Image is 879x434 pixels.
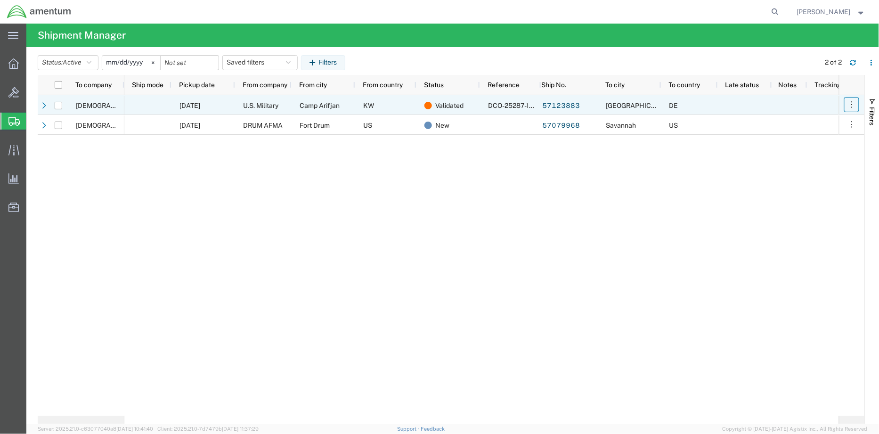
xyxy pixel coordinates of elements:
span: US ARMY [76,122,169,129]
span: Status [424,81,444,89]
span: Pickup date [179,81,215,89]
span: Notes [779,81,797,89]
button: [PERSON_NAME] [797,6,866,17]
span: From company [243,81,287,89]
span: From country [363,81,403,89]
span: Copyright © [DATE]-[DATE] Agistix Inc., All Rights Reserved [723,425,868,433]
h4: Shipment Manager [38,24,126,47]
span: To country [669,81,700,89]
span: Active [63,58,81,66]
span: New [435,115,449,135]
span: Tracking No. [815,81,854,89]
span: US [669,122,678,129]
span: To city [605,81,625,89]
button: Filters [301,55,345,70]
input: Not set [102,56,160,70]
span: [DATE] 11:37:29 [222,426,259,432]
span: U.S. Military [243,102,278,109]
span: Late status [725,81,759,89]
a: Support [398,426,421,432]
span: US [363,122,372,129]
span: DE [669,102,678,109]
span: Ship mode [132,81,163,89]
img: logo [7,5,72,19]
button: Status:Active [38,55,98,70]
span: 10/09/2025 [179,122,200,129]
span: KW [363,102,374,109]
span: From city [299,81,327,89]
span: Reference [488,81,520,89]
span: Fort Drum [300,122,330,129]
span: Illesheim [606,102,673,109]
span: [DATE] 10:41:40 [116,426,153,432]
span: DCO-25287-169419 [488,102,549,109]
input: Not set [161,56,219,70]
span: Sammuel Ball [797,7,851,17]
a: Feedback [421,426,445,432]
span: Server: 2025.21.0-c63077040a8 [38,426,153,432]
button: Saved filters [222,55,298,70]
span: Filters [869,107,876,125]
span: Camp Arifjan [300,102,340,109]
span: Client: 2025.21.0-7d7479b [157,426,259,432]
div: 2 of 2 [825,57,842,67]
span: Savannah [606,122,636,129]
span: To company [75,81,112,89]
span: U.S. Army [76,102,166,109]
span: Ship No. [541,81,566,89]
a: 57079968 [542,118,580,133]
span: Validated [435,96,464,115]
span: DRUM AFMA [243,122,283,129]
a: 57123883 [542,98,580,113]
span: 10/14/2025 [179,102,200,109]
